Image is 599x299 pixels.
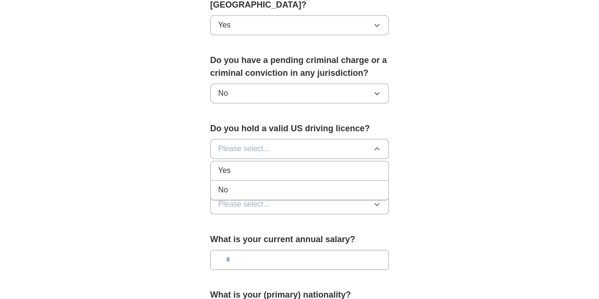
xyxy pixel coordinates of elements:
button: Yes [210,15,389,35]
span: Yes [218,19,231,31]
span: Yes [218,165,231,176]
button: No [210,83,389,103]
span: No [218,184,228,196]
button: Please select... [210,139,389,159]
label: Do you hold a valid US driving licence? [210,122,389,135]
button: Please select... [210,194,389,214]
span: No [218,88,228,99]
label: What is your current annual salary? [210,233,389,246]
label: Do you have a pending criminal charge or a criminal conviction in any jurisdiction? [210,54,389,80]
span: Please select... [218,143,270,154]
span: Please select... [218,199,270,210]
